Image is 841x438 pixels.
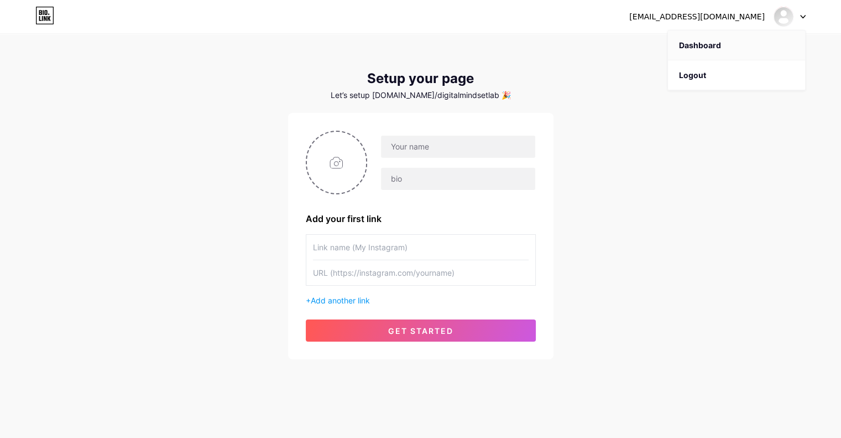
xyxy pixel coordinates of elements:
div: + [306,295,536,306]
input: Link name (My Instagram) [313,235,529,260]
div: Add your first link [306,212,536,225]
img: digitalmindsetlab [773,6,794,27]
input: Your name [381,136,535,158]
a: Dashboard [668,30,805,60]
div: [EMAIL_ADDRESS][DOMAIN_NAME] [629,11,765,23]
span: get started [388,326,453,336]
div: Setup your page [288,71,553,86]
div: Let’s setup [DOMAIN_NAME]/digitalmindsetlab 🎉 [288,91,553,100]
span: Add another link [311,296,370,305]
input: bio [381,168,535,190]
input: URL (https://instagram.com/yourname) [313,260,529,285]
li: Logout [668,60,805,90]
button: get started [306,320,536,342]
